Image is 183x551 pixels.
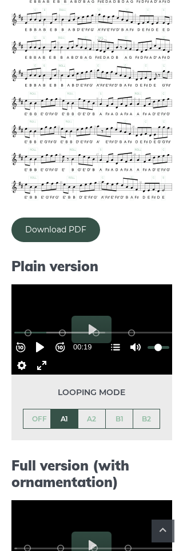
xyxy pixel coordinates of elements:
[133,409,160,429] a: B2
[11,258,172,275] h2: Plain version
[11,218,100,242] a: Download PDF
[11,457,172,490] h2: Full version (with ornamentation)
[106,409,133,429] a: B1
[23,386,161,399] span: Looping mode
[78,409,105,429] a: A2
[23,409,50,429] a: OFF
